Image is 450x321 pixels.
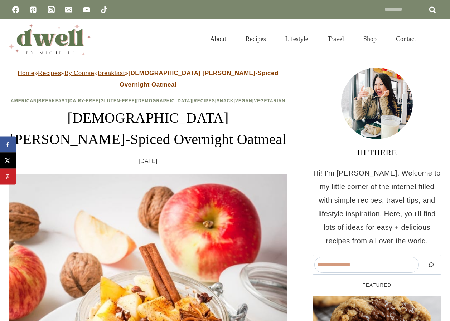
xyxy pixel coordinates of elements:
button: Search [422,257,440,273]
a: Instagram [44,3,58,17]
nav: Primary Navigation [200,26,426,51]
h3: HI THERE [313,146,441,159]
a: Recipes [236,26,276,51]
a: By Course [64,70,94,76]
button: View Search Form [429,33,441,45]
a: Vegetarian [254,98,285,103]
time: [DATE] [139,156,158,167]
a: [DEMOGRAPHIC_DATA] [136,98,192,103]
strong: [DEMOGRAPHIC_DATA] [PERSON_NAME]-Spiced Overnight Oatmeal [120,70,279,88]
a: Breakfast [98,70,125,76]
a: Recipes [194,98,215,103]
span: | | | | | | | | [11,98,285,103]
a: Shop [354,26,386,51]
p: Hi! I'm [PERSON_NAME]. Welcome to my little corner of the internet filled with simple recipes, tr... [313,166,441,248]
a: TikTok [97,3,111,17]
a: About [200,26,236,51]
h5: FEATURED [313,282,441,289]
a: Vegan [235,98,252,103]
a: Home [18,70,34,76]
a: Breakfast [38,98,68,103]
a: Contact [386,26,426,51]
h1: [DEMOGRAPHIC_DATA] [PERSON_NAME]-Spiced Overnight Oatmeal [9,107,287,150]
img: DWELL by michelle [9,23,91,55]
a: Email [62,3,76,17]
a: Recipes [38,70,61,76]
a: American [11,98,37,103]
a: Pinterest [26,3,40,17]
a: YouTube [79,3,94,17]
a: Gluten-Free [100,98,135,103]
a: Travel [318,26,354,51]
a: Facebook [9,3,23,17]
a: Snack [217,98,234,103]
a: Lifestyle [276,26,318,51]
span: » » » » [18,70,278,88]
a: Dairy-Free [69,98,99,103]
